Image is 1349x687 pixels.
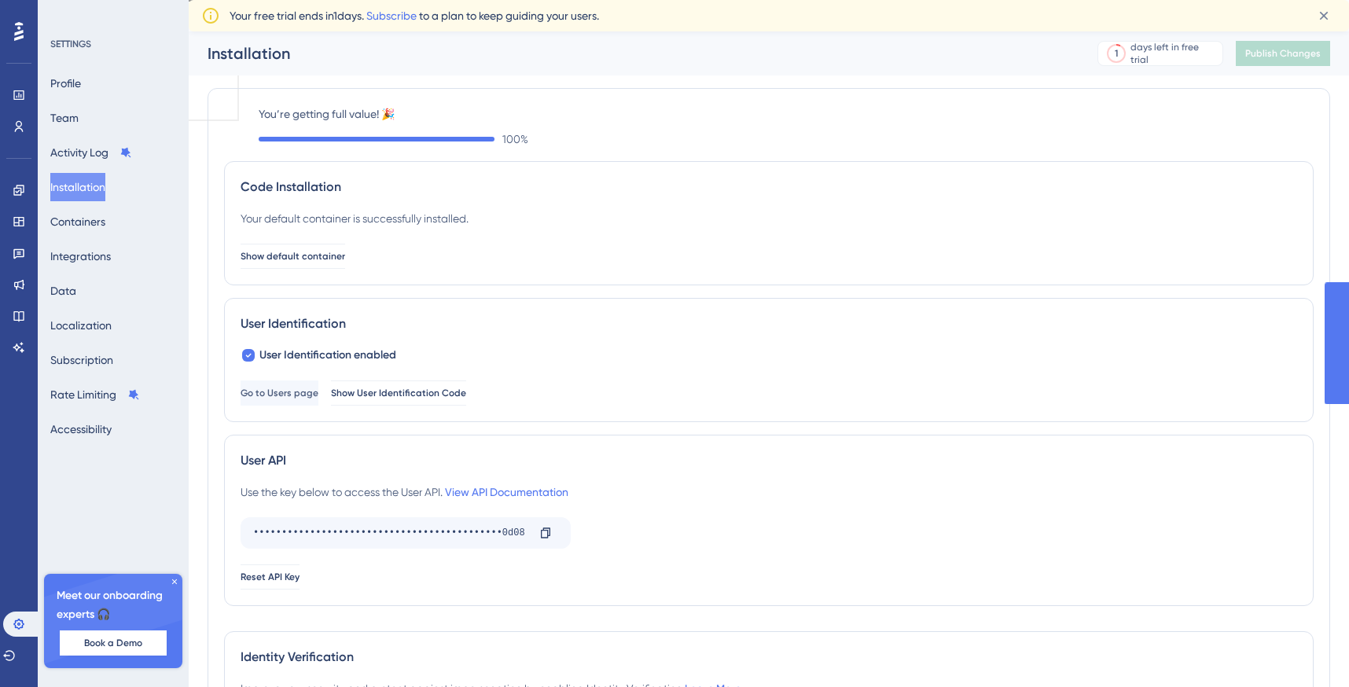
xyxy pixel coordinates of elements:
[50,311,112,340] button: Localization
[50,104,79,132] button: Team
[253,520,527,546] div: ••••••••••••••••••••••••••••••••••••••••••••0d08
[259,346,396,365] span: User Identification enabled
[241,648,1297,667] div: Identity Verification
[50,208,105,236] button: Containers
[1236,41,1330,66] button: Publish Changes
[241,178,1297,197] div: Code Installation
[230,6,599,25] span: Your free trial ends in 1 days. to a plan to keep guiding your users.
[1130,41,1218,66] div: days left in free trial
[57,586,170,624] span: Meet our onboarding experts 🎧
[241,209,469,228] div: Your default container is successfully installed.
[241,250,345,263] span: Show default container
[241,314,1297,333] div: User Identification
[50,138,132,167] button: Activity Log
[241,564,300,590] button: Reset API Key
[50,380,140,409] button: Rate Limiting
[60,630,167,656] button: Book a Demo
[50,277,76,305] button: Data
[366,9,417,22] a: Subscribe
[1283,625,1330,672] iframe: UserGuiding AI Assistant Launcher
[50,415,112,443] button: Accessibility
[84,637,142,649] span: Book a Demo
[241,571,300,583] span: Reset API Key
[331,380,466,406] button: Show User Identification Code
[445,486,568,498] a: View API Documentation
[50,69,81,97] button: Profile
[50,346,113,374] button: Subscription
[241,244,345,269] button: Show default container
[241,380,318,406] button: Go to Users page
[331,387,466,399] span: Show User Identification Code
[50,38,178,50] div: SETTINGS
[50,173,105,201] button: Installation
[241,451,1297,470] div: User API
[208,42,1058,64] div: Installation
[1245,47,1321,60] span: Publish Changes
[1115,47,1118,60] div: 1
[259,105,1314,123] label: You’re getting full value! 🎉
[50,242,111,270] button: Integrations
[241,483,568,501] div: Use the key below to access the User API.
[241,387,318,399] span: Go to Users page
[502,130,528,149] span: 100 %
